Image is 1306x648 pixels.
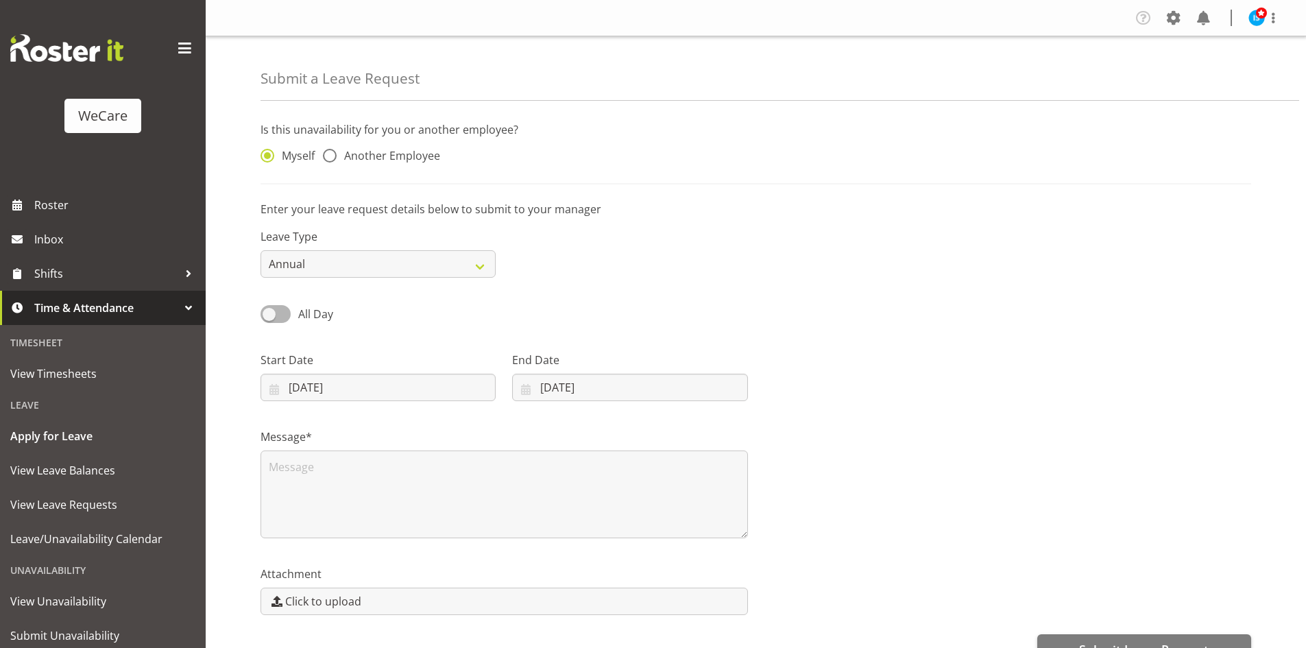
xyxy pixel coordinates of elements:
span: Time & Attendance [34,298,178,318]
span: Apply for Leave [10,426,195,446]
span: View Leave Balances [10,460,195,481]
div: Timesheet [3,328,202,357]
h4: Submit a Leave Request [261,71,420,86]
span: View Timesheets [10,363,195,384]
span: Click to upload [285,593,361,610]
a: View Leave Balances [3,453,202,488]
p: Enter your leave request details below to submit to your manager [261,201,1251,217]
img: Rosterit website logo [10,34,123,62]
span: All Day [298,307,333,322]
input: Click to select... [512,374,747,401]
a: Leave/Unavailability Calendar [3,522,202,556]
label: Start Date [261,352,496,368]
label: Leave Type [261,228,496,245]
p: Is this unavailability for you or another employee? [261,121,1251,138]
span: Shifts [34,263,178,284]
a: View Leave Requests [3,488,202,522]
input: Click to select... [261,374,496,401]
img: isabel-simcox10849.jpg [1248,10,1265,26]
span: Submit Unavailability [10,625,195,646]
div: Leave [3,391,202,419]
span: Inbox [34,229,199,250]
a: View Unavailability [3,584,202,619]
label: End Date [512,352,747,368]
span: Leave/Unavailability Calendar [10,529,195,549]
label: Message* [261,429,748,445]
a: Apply for Leave [3,419,202,453]
div: WeCare [78,106,128,126]
span: View Unavailability [10,591,195,612]
span: Another Employee [337,149,440,163]
div: Unavailability [3,556,202,584]
span: Roster [34,195,199,215]
label: Attachment [261,566,748,582]
a: View Timesheets [3,357,202,391]
span: Myself [274,149,315,163]
span: View Leave Requests [10,494,195,515]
